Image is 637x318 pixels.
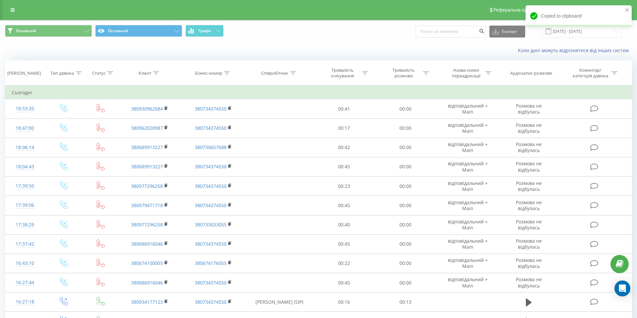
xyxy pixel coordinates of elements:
td: 00:00 [375,273,436,292]
td: 00:41 [314,99,375,119]
td: Сьогодні [5,86,632,99]
div: Співробітник [261,70,288,76]
td: 00:17 [314,119,375,138]
a: 380674100003 [131,260,163,266]
td: 00:00 [375,119,436,138]
td: 00:00 [375,138,436,157]
td: 00:00 [375,157,436,176]
a: 380934177123 [131,299,163,305]
input: Пошук за номером [416,26,486,38]
span: Графік [198,29,211,33]
td: 00:45 [314,234,375,254]
a: 380734374550 [195,106,227,112]
div: Клієнт [139,70,151,76]
div: 18:47:00 [12,122,38,135]
td: 00:45 [314,157,375,176]
td: 00:00 [375,215,436,234]
div: 18:04:43 [12,160,38,173]
div: 18:53:20 [12,102,38,115]
span: Розмова не відбулась [516,103,542,115]
span: Розмова не відбулась [516,276,542,288]
span: Розмова не відбулась [516,257,542,269]
td: 00:40 [314,215,375,234]
div: Тривалість очікування [325,67,360,79]
div: 17:38:29 [12,218,38,231]
div: Тривалість розмови [386,67,421,79]
button: Основний [5,25,92,37]
td: відповідальний + Main [436,215,500,234]
a: 380734374550 [195,279,227,286]
td: відповідальний + Main [436,177,500,196]
div: 16:27:44 [12,276,38,289]
a: 380930962684 [131,106,163,112]
a: 380977296258 [131,221,163,228]
a: 380734374550 [195,183,227,189]
button: Графік [185,25,224,37]
button: Основний [95,25,182,37]
td: 00:00 [375,177,436,196]
span: Розмова не відбулась [516,238,542,250]
td: [PERSON_NAME] (SIP) [245,292,314,312]
span: Розмова не відбулась [516,180,542,192]
td: 00:42 [314,138,375,157]
div: Copied to clipboard! [526,5,632,27]
a: 380977296258 [131,183,163,189]
a: 380734374550 [195,241,227,247]
td: 00:23 [314,177,375,196]
div: Статус [92,70,106,76]
div: 17:39:50 [12,180,38,193]
div: 17:39:06 [12,199,38,212]
div: Open Intercom Messenger [614,280,630,296]
td: 00:00 [375,99,436,119]
div: 17:37:42 [12,238,38,251]
a: 380730657688 [195,144,227,150]
td: 00:13 [375,292,436,312]
div: Тип дзвінка [50,70,74,76]
td: 00:00 [375,196,436,215]
td: відповідальний + Main [436,138,500,157]
a: 380734374550 [195,202,227,208]
a: Коли дані можуть відрізнятися вiд інших систем [518,47,632,53]
span: Розмова не відбулась [516,218,542,231]
a: 380734374550 [195,299,227,305]
div: 16:27:18 [12,295,38,308]
td: відповідальний + Main [436,254,500,273]
a: 380734374550 [195,125,227,131]
td: відповідальний + Main [436,273,500,292]
span: Розмова не відбулась [516,199,542,211]
div: Бізнес номер [195,70,222,76]
td: 00:45 [314,196,375,215]
button: Експорт [489,26,525,38]
a: 380674176055 [195,260,227,266]
div: 18:06:14 [12,141,38,154]
div: Назва схеми переадресації [448,67,484,79]
span: Розмова не відбулась [516,141,542,153]
div: Аудіозапис розмови [510,70,552,76]
a: 380689913227 [131,144,163,150]
td: відповідальний + Main [436,99,500,119]
td: 00:45 [314,273,375,292]
a: 380689913227 [131,163,163,170]
td: відповідальний + Main [436,119,500,138]
a: 380733033055 [195,221,227,228]
td: 00:16 [314,292,375,312]
a: 380686916046 [131,279,163,286]
span: Основний [16,28,36,34]
span: Розмова не відбулась [516,122,542,134]
td: відповідальний + Main [436,196,500,215]
div: Коментар/категорія дзвінка [571,67,610,79]
span: Розмова не відбулась [516,160,542,173]
a: 380962028987 [131,125,163,131]
td: відповідальний + Main [436,157,500,176]
div: 16:43:10 [12,257,38,270]
td: 00:00 [375,254,436,273]
button: close [625,7,630,14]
td: 00:00 [375,234,436,254]
span: Реферальна програма [493,7,542,13]
a: 380686916046 [131,241,163,247]
a: 380734374550 [195,163,227,170]
div: [PERSON_NAME] [7,70,41,76]
td: відповідальний + Main [436,234,500,254]
td: 00:22 [314,254,375,273]
a: 380979471718 [131,202,163,208]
